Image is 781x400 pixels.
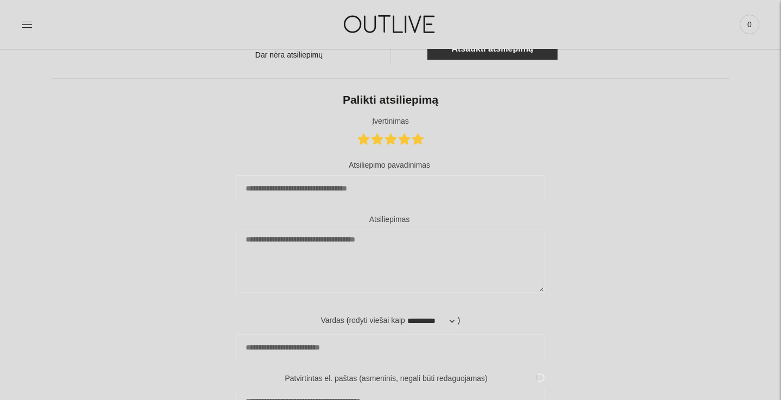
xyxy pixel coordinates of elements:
div: Palikti atsiliepimą [236,92,545,107]
label: Atsiliepimas [369,214,410,225]
div: Dar nėra atsiliepimų [255,50,323,61]
a: 0 [740,12,759,36]
label: Atsiliepimo pavadinimas [349,160,430,171]
a: 2 stars [372,134,385,144]
textarea: Atsiliepimas [236,230,545,293]
div: Įvertinimas [236,116,545,147]
input: Atsiliepimo pavadinimas [236,175,545,201]
a: 3 stars [385,134,399,144]
select: Name format [407,308,458,334]
label: Vardas [321,315,344,326]
a: 1 star [358,134,372,144]
span: ( ) [347,316,460,325]
span: 0 [742,17,757,32]
a: 4 stars [399,134,412,144]
img: OUTLIVE [323,5,458,43]
label: Įvertinimas [236,116,545,127]
label: Patvirtintas el. paštas (asmeninis, negali būti redaguojamas) [236,373,545,384]
a: 5 stars [412,134,424,144]
input: Vardas [236,334,545,360]
label: rodyti viešai kaip [349,315,405,326]
a: Atšaukti atsiliepimą [427,38,558,60]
